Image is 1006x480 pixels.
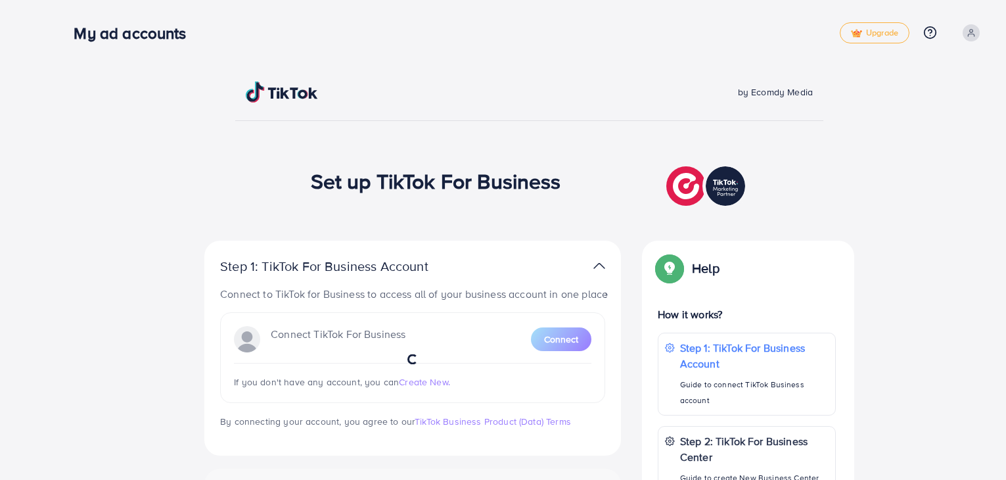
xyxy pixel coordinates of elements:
[666,163,748,209] img: TikTok partner
[246,82,318,103] img: TikTok
[680,377,829,408] p: Guide to connect TikTok Business account
[692,260,720,276] p: Help
[311,168,561,193] h1: Set up TikTok For Business
[851,28,898,38] span: Upgrade
[840,22,909,43] a: tickUpgrade
[851,29,862,38] img: tick
[680,433,829,465] p: Step 2: TikTok For Business Center
[74,24,196,43] h3: My ad accounts
[658,256,681,280] img: Popup guide
[738,85,813,99] span: by Ecomdy Media
[658,306,836,322] p: How it works?
[593,256,605,276] img: TikTok partner
[220,258,470,274] p: Step 1: TikTok For Business Account
[680,340,829,372] p: Step 1: TikTok For Business Account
